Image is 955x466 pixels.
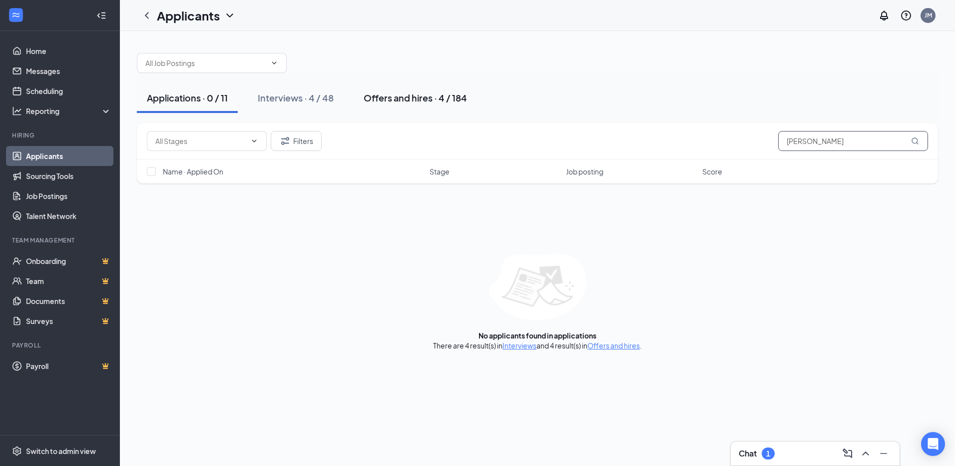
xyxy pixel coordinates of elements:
div: 1 [766,449,770,458]
input: All Stages [155,135,246,146]
input: Search in applications [778,131,928,151]
svg: Settings [12,446,22,456]
button: ChevronUp [858,445,874,461]
a: Sourcing Tools [26,166,111,186]
div: Switch to admin view [26,446,96,456]
span: Score [702,166,722,176]
span: Name · Applied On [163,166,223,176]
svg: QuestionInfo [900,9,912,21]
div: Open Intercom Messenger [921,432,945,456]
div: Reporting [26,106,112,116]
a: TeamCrown [26,271,111,291]
div: Offers and hires · 4 / 184 [364,91,467,104]
svg: Filter [279,135,291,147]
svg: ComposeMessage [842,447,854,459]
button: ComposeMessage [840,445,856,461]
div: Hiring [12,131,109,139]
div: No applicants found in applications [478,330,596,340]
button: Filter Filters [271,131,322,151]
svg: MagnifyingGlass [911,137,919,145]
svg: ChevronUp [860,447,872,459]
button: Minimize [876,445,892,461]
h3: Chat [739,448,757,459]
span: Job posting [566,166,603,176]
a: Interviews [502,341,536,350]
input: All Job Postings [145,57,266,68]
a: SurveysCrown [26,311,111,331]
div: Interviews · 4 / 48 [258,91,334,104]
div: Payroll [12,341,109,349]
svg: Notifications [878,9,890,21]
svg: ChevronDown [270,59,278,67]
a: OnboardingCrown [26,251,111,271]
div: There are 4 result(s) in and 4 result(s) in . [433,340,642,350]
a: Applicants [26,146,111,166]
a: Job Postings [26,186,111,206]
svg: ChevronDown [224,9,236,21]
a: Home [26,41,111,61]
span: Stage [430,166,450,176]
svg: WorkstreamLogo [11,10,21,20]
a: Scheduling [26,81,111,101]
a: Talent Network [26,206,111,226]
img: empty-state [489,253,586,320]
a: Messages [26,61,111,81]
svg: Analysis [12,106,22,116]
svg: Collapse [96,10,106,20]
h1: Applicants [157,7,220,24]
svg: ChevronLeft [141,9,153,21]
a: PayrollCrown [26,356,111,376]
div: JM [925,11,932,19]
div: Team Management [12,236,109,244]
div: Applications · 0 / 11 [147,91,228,104]
a: Offers and hires [587,341,640,350]
svg: ChevronDown [250,137,258,145]
svg: Minimize [878,447,890,459]
a: DocumentsCrown [26,291,111,311]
